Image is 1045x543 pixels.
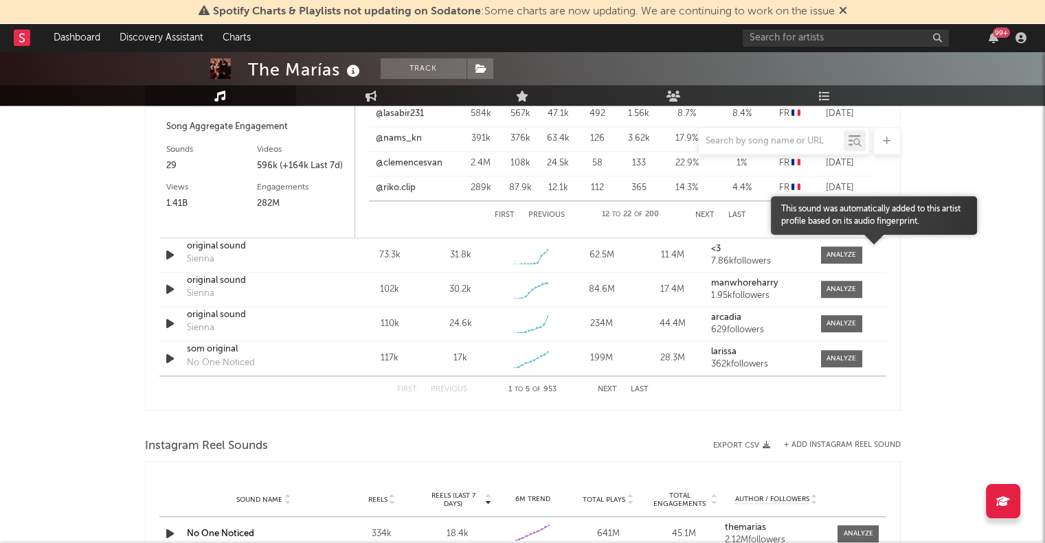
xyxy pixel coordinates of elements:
span: Total Engagements [649,492,710,508]
a: Dashboard [44,24,110,51]
button: 99+ [989,32,998,43]
a: som original [187,343,330,356]
div: Engagements [257,179,348,196]
div: 8.4 % [718,107,766,121]
button: Last [631,386,649,393]
div: 567k [505,107,536,121]
a: Charts [213,24,260,51]
span: 🇫🇷 [791,183,800,192]
a: @riko.clip [376,181,416,195]
button: Next [598,386,617,393]
strong: manwhoreharry [711,279,778,288]
div: 1 5 953 [495,382,570,398]
span: : Some charts are now updating. We are continuing to work on the issue [213,6,835,17]
div: 102k [358,283,422,297]
div: + Add Instagram Reel Sound [770,441,901,449]
div: FR [773,181,807,195]
a: larissa [711,347,807,357]
div: 110k [358,317,422,331]
div: 14.3 % [663,181,711,195]
div: FR [773,157,807,170]
span: Sound Name [236,496,282,504]
span: Instagram Reel Sounds [145,438,268,454]
button: Next [695,211,715,219]
div: 12.1k [543,181,574,195]
div: [DATE] [814,157,866,170]
div: Views [166,179,257,196]
div: 30.2k [449,283,471,297]
div: 24.5k [543,157,574,170]
a: @lasabir231 [376,107,424,121]
button: + Add Instagram Reel Sound [784,441,901,449]
div: 112 [581,181,615,195]
div: 289k [464,181,498,195]
div: 11.4M [640,249,704,262]
div: 24.6k [449,317,471,331]
div: 108k [505,157,536,170]
span: Reels [368,496,387,504]
span: to [515,386,523,393]
div: 1.56k [622,107,656,121]
div: 73.3k [358,249,422,262]
div: 28.3M [640,351,704,365]
div: 2.4M [464,157,498,170]
a: Discovery Assistant [110,24,213,51]
div: 7.86k followers [711,257,807,266]
div: 8.7 % [663,107,711,121]
div: 1 % [718,157,766,170]
button: First [495,211,515,219]
div: 12 22 200 [592,207,668,223]
strong: themarias [725,523,766,532]
div: 17.4M [640,283,704,297]
a: @clemencesvan [376,157,442,170]
div: 117k [358,351,422,365]
div: 17k [453,351,467,365]
div: 362k followers [711,360,807,369]
div: 84.6M [570,283,633,297]
div: 29 [166,158,257,174]
span: of [634,211,642,218]
div: Sienna [187,253,214,266]
div: 44.4M [640,317,704,331]
button: Track [381,58,467,79]
div: 365 [622,181,656,195]
div: 45.1M [649,527,718,541]
button: Previous [528,211,565,219]
div: 334k [348,527,416,541]
a: original sound [187,308,330,322]
div: The Marías [248,58,363,81]
div: [DATE] [814,107,866,121]
div: 1.95k followers [711,291,807,301]
strong: larissa [711,347,737,356]
div: 234M [570,317,633,331]
button: Previous [431,386,467,393]
span: to [612,211,620,218]
div: 492 [581,107,615,121]
a: original sound [187,240,330,253]
input: Search for artists [743,30,949,47]
input: Search by song name or URL [699,136,844,147]
span: Dismiss [839,6,847,17]
div: 584k [464,107,498,121]
a: original sound [187,274,330,288]
div: FR [773,107,807,121]
button: First [397,386,417,393]
span: 🇫🇷 [791,159,800,167]
span: Author / Followers [735,495,809,504]
strong: <3 [711,244,721,253]
span: 🇫🇷 [791,109,800,118]
a: No One Noticed [187,529,254,538]
div: [DATE] [814,181,866,195]
div: 22.9 % [663,157,711,170]
div: 18.4k [423,527,492,541]
span: Total Plays [583,496,625,504]
div: 62.5M [570,249,633,262]
a: <3 [711,244,807,254]
div: 4.4 % [718,181,766,195]
div: 133 [622,157,656,170]
div: 87.9k [505,181,536,195]
div: Song Aggregate Engagement [166,119,348,135]
div: 47.1k [543,107,574,121]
